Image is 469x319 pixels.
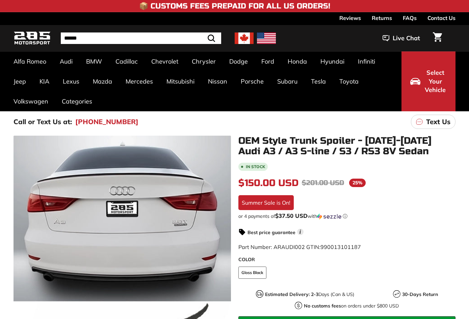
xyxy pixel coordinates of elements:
[201,71,234,91] a: Nissan
[402,291,438,297] strong: 30-Days Return
[403,12,417,24] a: FAQs
[238,213,456,220] div: or 4 payments of with
[238,244,361,250] span: Part Number: ARAUDI002 GTIN:
[424,68,447,94] span: Select Your Vehicle
[320,244,361,250] span: 990013101187
[351,51,382,71] a: Infiniti
[185,51,223,71] a: Chrysler
[55,91,99,111] a: Categories
[238,213,456,220] div: or 4 payments of$37.50 USDwithSezzle Click to learn more about Sezzle
[304,302,399,310] p: on orders under $800 USD
[304,71,333,91] a: Tesla
[426,117,450,127] p: Text Us
[411,115,455,129] a: Text Us
[372,12,392,24] a: Returns
[234,71,270,91] a: Porsche
[139,2,330,10] h4: 📦 Customs Fees Prepaid for All US Orders!
[429,27,446,50] a: Cart
[238,136,456,157] h1: OEM Style Trunk Spoiler - [DATE]-[DATE] Audi A3 / A3 S-line / S3 / RS3 8V Sedan
[349,179,366,187] span: 25%
[339,12,361,24] a: Reviews
[265,291,354,298] p: Days (Can & US)
[265,291,318,297] strong: Estimated Delivery: 2-3
[374,30,429,47] button: Live Chat
[33,71,56,91] a: KIA
[238,195,294,210] div: Summer Sale is On!
[7,71,33,91] a: Jeep
[275,212,308,219] span: $37.50 USD
[109,51,145,71] a: Cadillac
[7,51,53,71] a: Alfa Romeo
[247,229,295,235] strong: Best price guarantee
[61,32,221,44] input: Search
[333,71,365,91] a: Toyota
[56,71,86,91] a: Lexus
[297,229,304,235] span: i
[53,51,79,71] a: Audi
[270,71,304,91] a: Subaru
[281,51,314,71] a: Honda
[393,34,420,43] span: Live Chat
[75,117,138,127] a: [PHONE_NUMBER]
[14,30,51,46] img: Logo_285_Motorsport_areodynamics_components
[79,51,109,71] a: BMW
[427,12,455,24] a: Contact Us
[14,117,72,127] p: Call or Text Us at:
[302,179,344,187] span: $201.00 USD
[86,71,119,91] a: Mazda
[223,51,255,71] a: Dodge
[317,213,341,220] img: Sezzle
[119,71,160,91] a: Mercedes
[401,51,455,111] button: Select Your Vehicle
[7,91,55,111] a: Volkswagen
[255,51,281,71] a: Ford
[238,177,298,189] span: $150.00 USD
[246,165,265,169] b: In stock
[145,51,185,71] a: Chevrolet
[314,51,351,71] a: Hyundai
[304,303,341,309] strong: No customs fees
[238,256,456,263] label: COLOR
[160,71,201,91] a: Mitsubishi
